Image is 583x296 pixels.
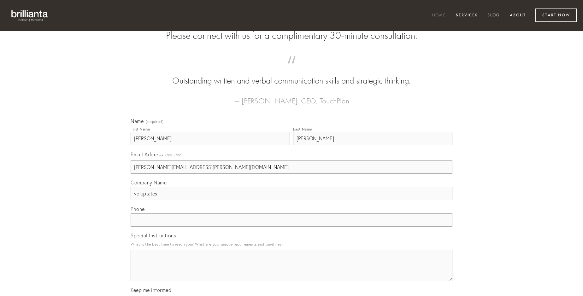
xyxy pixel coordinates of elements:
[131,240,452,248] p: What is the best time to reach you? What are your unique requirements and timelines?
[483,10,504,21] a: Blog
[131,30,452,42] h2: Please connect with us for a complimentary 30-minute consultation.
[131,179,167,186] span: Company Name
[131,287,171,293] span: Keep me informed
[428,10,450,21] a: Home
[535,9,577,22] a: Start Now
[293,127,312,131] div: Last Name
[131,206,145,212] span: Phone
[6,6,54,25] img: brillianta - research, strategy, marketing
[131,118,144,124] span: Name
[131,127,150,131] div: First Name
[141,62,442,87] blockquote: Outstanding written and verbal communication skills and strategic thinking.
[141,62,442,75] span: “
[146,120,163,124] span: (required)
[506,10,530,21] a: About
[141,87,442,107] figcaption: — [PERSON_NAME], CEO, TouchPlan
[452,10,482,21] a: Services
[165,151,183,159] span: (required)
[131,151,163,158] span: Email Address
[131,232,176,239] span: Special Instructions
